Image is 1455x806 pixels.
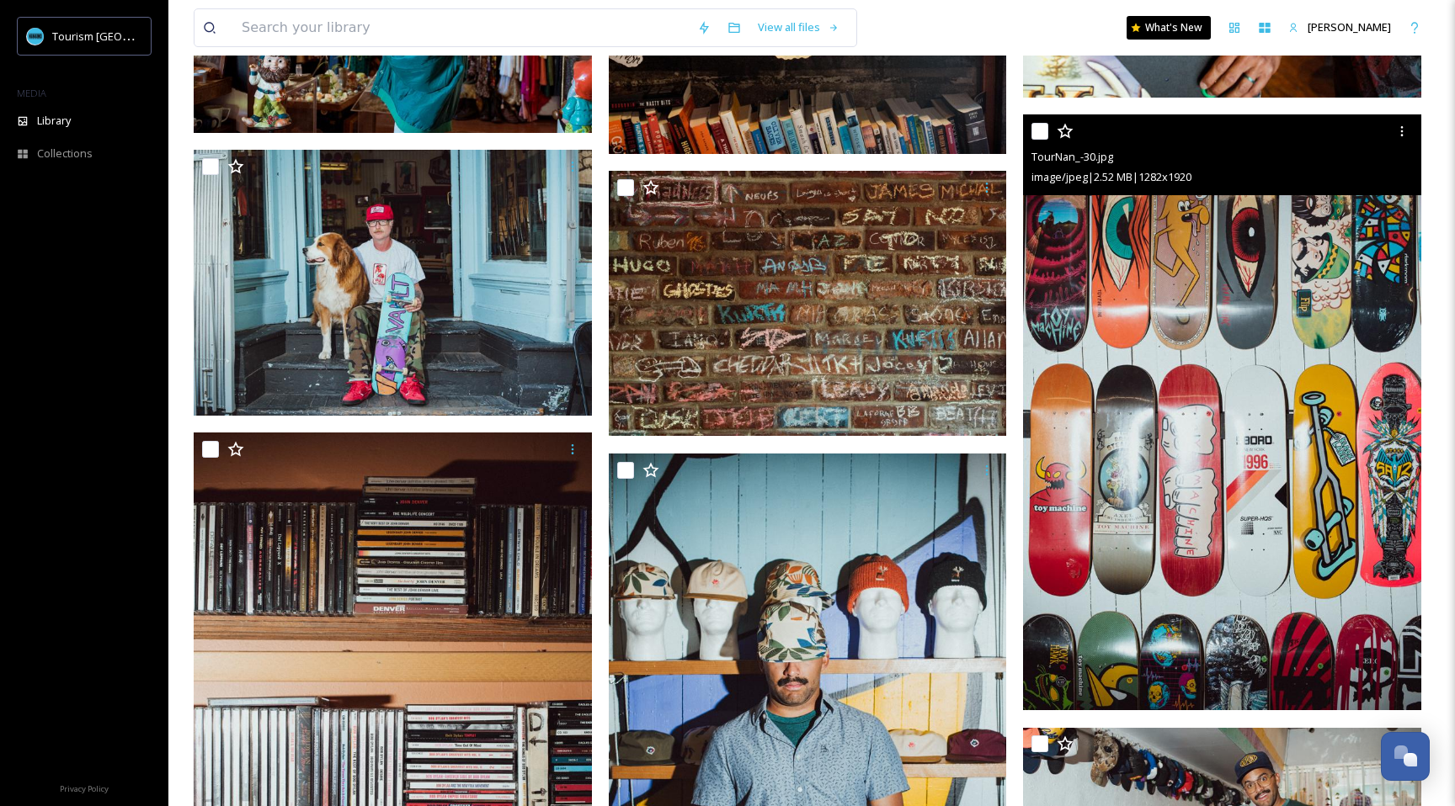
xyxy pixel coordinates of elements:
[1381,732,1430,781] button: Open Chat
[1031,169,1191,184] span: image/jpeg | 2.52 MB | 1282 x 1920
[233,9,689,46] input: Search your library
[194,150,592,416] img: TourNan_-32.jpg
[1127,16,1211,40] a: What's New
[27,28,44,45] img: tourism_nanaimo_logo.jpeg
[52,28,203,44] span: Tourism [GEOGRAPHIC_DATA]
[1023,114,1421,710] img: TourNan_-30.jpg
[1308,19,1391,34] span: [PERSON_NAME]
[749,11,848,44] a: View all files
[60,777,109,798] a: Privacy Policy
[60,783,109,794] span: Privacy Policy
[1280,11,1399,44] a: [PERSON_NAME]
[1031,149,1113,164] span: TourNan_-30.jpg
[37,113,71,129] span: Library
[37,146,93,162] span: Collections
[17,87,46,99] span: MEDIA
[609,171,1007,437] img: TourNan_-34.jpg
